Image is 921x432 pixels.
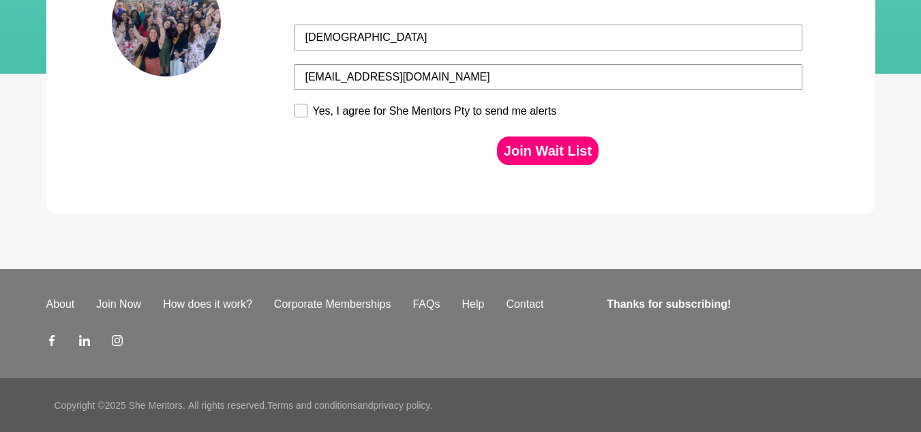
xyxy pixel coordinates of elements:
a: Facebook [46,334,57,351]
a: Join Now [85,296,152,313]
a: Terms and conditions [267,400,357,411]
a: About [35,296,86,313]
a: Instagram [112,334,123,351]
a: Contact [495,296,554,313]
a: LinkedIn [79,334,90,351]
input: Email [294,64,802,90]
a: FAQs [402,296,451,313]
p: Copyright © 2025 She Mentors . [55,399,185,413]
a: Corporate Memberships [263,296,402,313]
a: Help [451,296,495,313]
a: privacy policy [374,400,430,411]
input: First Name [294,25,802,51]
button: Join Wait List [497,136,599,165]
h4: Thanks for subscribing! [607,296,866,313]
p: All rights reserved. and . [188,399,432,413]
div: Yes, I agree for She Mentors Pty to send me alerts [313,105,557,117]
a: How does it work? [152,296,263,313]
